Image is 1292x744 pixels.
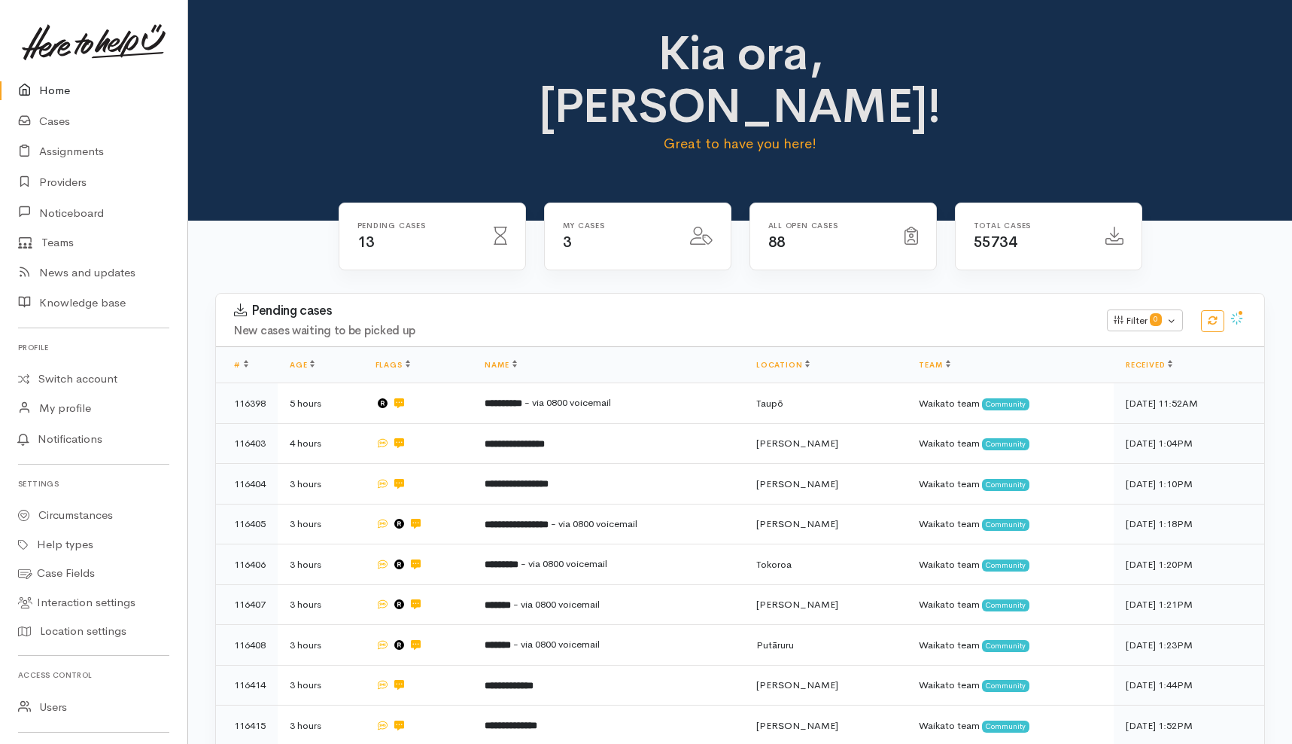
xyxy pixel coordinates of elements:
[216,464,278,505] td: 116404
[375,360,410,370] a: Flags
[278,625,363,666] td: 3 hours
[1114,383,1264,424] td: [DATE] 11:52AM
[1114,625,1264,666] td: [DATE] 1:23PM
[982,721,1029,733] span: Community
[1114,665,1264,706] td: [DATE] 1:44PM
[768,221,886,230] h6: All Open cases
[907,584,1114,625] td: Waikato team
[1114,504,1264,544] td: [DATE] 1:18PM
[756,437,838,450] span: [PERSON_NAME]
[482,27,999,133] h1: Kia ora, [PERSON_NAME]!
[278,383,363,424] td: 5 hours
[278,584,363,625] td: 3 hours
[982,680,1029,692] span: Community
[756,719,838,732] span: [PERSON_NAME]
[982,640,1029,652] span: Community
[18,337,169,358] h6: Profile
[907,504,1114,544] td: Waikato team
[234,360,248,370] a: #
[974,221,1087,230] h6: Total cases
[216,383,278,424] td: 116398
[521,557,607,570] span: - via 0800 voicemail
[907,665,1114,706] td: Waikato team
[768,233,786,252] span: 88
[982,398,1029,410] span: Community
[974,233,1017,252] span: 55734
[290,360,315,370] a: Age
[907,464,1114,505] td: Waikato team
[756,360,810,370] a: Location
[513,598,600,611] span: - via 0800 voicemail
[278,423,363,464] td: 4 hours
[524,396,611,409] span: - via 0800 voicemail
[1150,313,1162,325] span: 0
[482,133,999,154] p: Great to have you here!
[216,625,278,666] td: 116408
[1114,423,1264,464] td: [DATE] 1:04PM
[563,221,672,230] h6: My cases
[18,665,169,685] h6: Access control
[919,360,950,370] a: Team
[756,517,838,530] span: [PERSON_NAME]
[1114,584,1264,625] td: [DATE] 1:21PM
[216,665,278,706] td: 116414
[216,584,278,625] td: 116407
[907,423,1114,464] td: Waikato team
[551,517,637,530] span: - via 0800 voicemail
[278,544,363,585] td: 3 hours
[982,479,1029,491] span: Community
[18,474,169,494] h6: Settings
[756,598,838,611] span: [PERSON_NAME]
[756,397,783,410] span: Taupō
[234,303,1089,319] h3: Pending cases
[982,519,1029,531] span: Community
[982,560,1029,572] span: Community
[485,360,516,370] a: Name
[1107,309,1183,332] button: Filter0
[216,504,278,544] td: 116405
[278,464,363,505] td: 3 hours
[563,233,572,252] span: 3
[234,325,1089,337] h4: New cases waiting to be picked up
[982,438,1029,450] span: Community
[756,477,838,490] span: [PERSON_NAME]
[907,625,1114,666] td: Waikato team
[907,544,1114,585] td: Waikato team
[357,221,476,230] h6: Pending cases
[216,423,278,464] td: 116403
[278,504,363,544] td: 3 hours
[1114,464,1264,505] td: [DATE] 1:10PM
[982,599,1029,611] span: Community
[278,665,363,706] td: 3 hours
[756,678,838,691] span: [PERSON_NAME]
[756,639,794,651] span: Putāruru
[216,544,278,585] td: 116406
[1126,360,1172,370] a: Received
[357,233,375,252] span: 13
[907,383,1114,424] td: Waikato team
[513,638,600,651] span: - via 0800 voicemail
[1114,544,1264,585] td: [DATE] 1:20PM
[756,558,792,571] span: Tokoroa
